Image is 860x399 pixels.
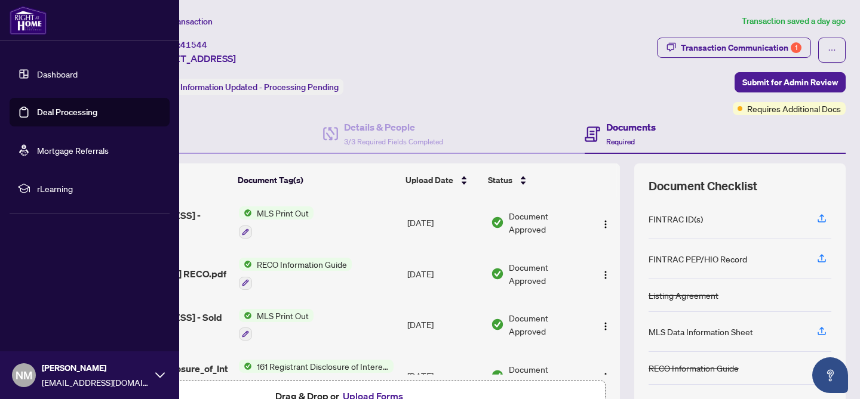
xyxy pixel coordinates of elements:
div: Listing Agreement [649,289,718,302]
span: Submit for Admin Review [742,73,838,92]
div: RECO Information Guide [649,361,739,375]
span: Document Approved [509,311,586,338]
span: 3/3 Required Fields Completed [344,137,443,146]
img: Logo [601,372,610,382]
div: Status: [148,79,343,95]
div: 1 [791,42,801,53]
div: FINTRAC PEP/HIO Record [649,252,747,265]
h4: Documents [606,120,656,134]
span: Required [606,137,635,146]
img: Status Icon [239,309,252,322]
img: Document Status [491,369,504,382]
div: MLS Data Information Sheet [649,325,753,338]
th: Upload Date [401,163,484,197]
img: Status Icon [239,258,252,271]
span: Requires Additional Docs [747,102,841,115]
button: Status Icon161 Registrant Disclosure of Interest - Disposition ofProperty [239,360,394,392]
a: Mortgage Referrals [37,145,109,156]
span: RECO Information Guide [252,258,352,271]
button: Submit for Admin Review [735,72,846,92]
img: Document Status [491,318,504,331]
span: MLS Print Out [252,206,314,219]
th: Document Tag(s) [233,163,401,197]
span: Document Approved [509,261,586,287]
td: [DATE] [403,248,486,299]
button: Logo [596,213,615,232]
span: [PERSON_NAME] [42,361,149,375]
span: rLearning [37,182,161,195]
a: Dashboard [37,69,78,79]
h4: Details & People [344,120,443,134]
img: logo [10,6,47,35]
a: Deal Processing [37,107,97,117]
article: Transaction saved a day ago [742,14,846,28]
img: Logo [601,219,610,229]
button: Logo [596,315,615,334]
button: Status IconRECO Information Guide [239,258,352,290]
img: Logo [601,270,610,280]
span: Document Checklist [649,178,757,194]
button: Transaction Communication1 [657,38,811,58]
button: Status IconMLS Print Out [239,309,314,341]
div: Transaction Communication [681,38,801,57]
img: Logo [601,321,610,331]
span: Document Approved [509,209,586,236]
span: Upload Date [406,174,453,187]
button: Logo [596,264,615,283]
div: FINTRAC ID(s) [649,212,703,225]
span: [EMAIL_ADDRESS][DOMAIN_NAME] [42,376,149,389]
span: Document Approved [509,363,586,389]
span: Status [488,174,512,187]
button: Open asap [812,357,848,393]
img: Document Status [491,216,504,229]
img: Document Status [491,267,504,280]
td: [DATE] [403,299,486,351]
th: Status [483,163,587,197]
span: View Transaction [149,16,213,27]
button: Logo [596,366,615,385]
span: MLS Print Out [252,309,314,322]
span: 161 Registrant Disclosure of Interest - Disposition ofProperty [252,360,394,373]
img: Status Icon [239,206,252,219]
button: Status IconMLS Print Out [239,206,314,239]
span: ellipsis [828,46,836,54]
td: [DATE] [403,197,486,248]
span: [STREET_ADDRESS] [148,51,236,66]
span: Information Updated - Processing Pending [180,82,339,92]
span: NM [16,367,32,383]
span: 41544 [180,39,207,50]
img: Status Icon [239,360,252,373]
